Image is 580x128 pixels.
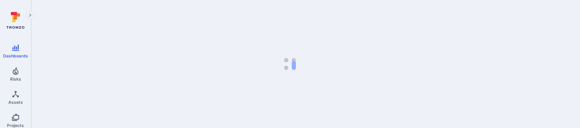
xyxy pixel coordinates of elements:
[10,76,21,82] span: Risks
[28,12,33,18] i: Expand navigation menu
[26,11,34,19] button: Expand navigation menu
[8,100,23,105] span: Assets
[3,53,28,58] span: Dashboards
[7,123,24,128] span: Projects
